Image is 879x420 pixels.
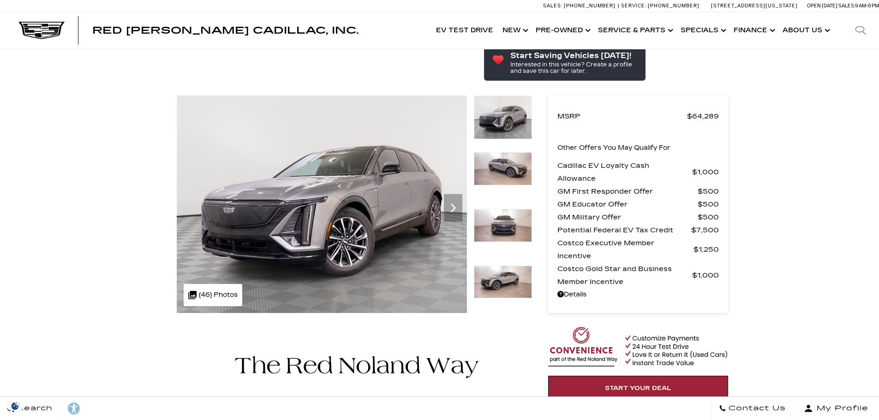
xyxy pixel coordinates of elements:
[14,402,53,415] span: Search
[444,194,462,222] div: Next
[698,211,719,224] span: $500
[648,3,700,9] span: [PHONE_NUMBER]
[557,159,719,185] a: Cadillac EV Loyalty Cash Allowance $1,000
[18,22,65,39] img: Cadillac Dark Logo with Cadillac White Text
[474,152,532,185] img: New 2025 Argent Silver Metallic Cadillac Sport 1 image 2
[618,3,702,8] a: Service: [PHONE_NUMBER]
[557,262,719,288] a: Costco Gold Star and Business Member Incentive $1,000
[543,3,618,8] a: Sales: [PHONE_NUMBER]
[557,142,670,154] p: Other Offers You May Qualify For
[5,401,26,411] img: Opt-Out Icon
[691,224,719,237] span: $7,500
[474,95,532,139] img: New 2025 Argent Silver Metallic Cadillac Sport 1 image 1
[692,269,719,282] span: $1,000
[712,397,793,420] a: Contact Us
[557,224,719,237] a: Potential Federal EV Tax Credit $7,500
[557,110,719,123] a: MSRP $64,289
[813,402,868,415] span: My Profile
[838,3,855,9] span: Sales:
[184,284,242,306] div: (46) Photos
[431,12,498,49] a: EV Test Drive
[557,211,698,224] span: GM Military Offer
[807,3,837,9] span: Open [DATE]
[557,237,719,262] a: Costco Executive Member Incentive $1,250
[692,166,719,178] span: $1,000
[474,209,532,242] img: New 2025 Argent Silver Metallic Cadillac Sport 1 image 3
[474,266,532,299] img: New 2025 Argent Silver Metallic Cadillac Sport 1 image 4
[531,12,593,49] a: Pre-Owned
[557,198,719,211] a: GM Educator Offer $500
[557,110,687,123] span: MSRP
[621,3,646,9] span: Service:
[564,3,616,9] span: [PHONE_NUMBER]
[855,3,879,9] span: 9 AM-6 PM
[548,376,728,401] a: Start Your Deal
[676,12,729,49] a: Specials
[694,243,719,256] span: $1,250
[605,385,671,392] span: Start Your Deal
[698,185,719,198] span: $500
[698,198,719,211] span: $500
[177,321,532,321] iframe: Watch videos, learn about new EV models, and find the right one for you!
[557,237,694,262] span: Costco Executive Member Incentive
[498,12,531,49] a: New
[557,262,692,288] span: Costco Gold Star and Business Member Incentive
[557,224,691,237] span: Potential Federal EV Tax Credit
[711,3,798,9] a: [STREET_ADDRESS][US_STATE]
[557,211,719,224] a: GM Military Offer $500
[557,185,698,198] span: GM First Responder Offer
[729,12,778,49] a: Finance
[557,198,698,211] span: GM Educator Offer
[687,110,719,123] span: $64,289
[557,288,719,301] a: Details
[778,12,833,49] a: About Us
[177,95,467,313] img: New 2025 Argent Silver Metallic Cadillac Sport 1 image 1
[92,26,359,35] a: Red [PERSON_NAME] Cadillac, Inc.
[726,402,786,415] span: Contact Us
[593,12,676,49] a: Service & Parts
[557,185,719,198] a: GM First Responder Offer $500
[793,397,879,420] button: Open user profile menu
[557,159,692,185] span: Cadillac EV Loyalty Cash Allowance
[92,25,359,36] span: Red [PERSON_NAME] Cadillac, Inc.
[5,401,26,411] section: Click to Open Cookie Consent Modal
[543,3,562,9] span: Sales:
